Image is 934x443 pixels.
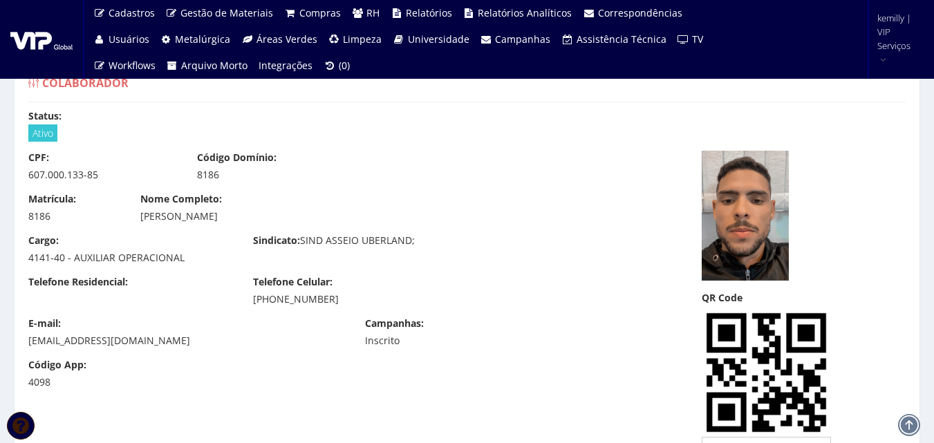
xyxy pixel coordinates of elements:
[197,168,345,182] div: 8186
[28,358,86,372] label: Código App:
[28,168,176,182] div: 607.000.133-85
[256,32,317,46] span: Áreas Verdes
[28,151,49,164] label: CPF:
[155,26,236,53] a: Metalúrgica
[253,275,333,289] label: Telefone Celular:
[109,59,156,72] span: Workflows
[366,6,380,19] span: RH
[161,53,254,79] a: Arquivo Morto
[672,26,709,53] a: TV
[339,59,350,72] span: (0)
[109,32,149,46] span: Usuários
[28,275,128,289] label: Telefone Residencial:
[495,32,550,46] span: Campanhas
[180,6,273,19] span: Gestão de Materiais
[243,234,467,251] div: SIND ASSEIO UBERLAND;
[475,26,557,53] a: Campanhas
[197,151,277,164] label: Código Domínio:
[343,32,382,46] span: Limpeza
[408,32,469,46] span: Universidade
[598,6,682,19] span: Correspondências
[318,53,355,79] a: (0)
[10,29,73,50] img: logo
[28,234,59,247] label: Cargo:
[365,317,424,330] label: Campanhas:
[323,26,388,53] a: Limpeza
[253,234,300,247] label: Sindicato:
[702,151,789,281] img: captura-de-tela-2025-09-15-140806-175796068568c859ed2bcb1.png
[259,59,312,72] span: Integrações
[28,334,344,348] div: [EMAIL_ADDRESS][DOMAIN_NAME]
[28,317,61,330] label: E-mail:
[406,6,452,19] span: Relatórios
[28,251,232,265] div: 4141-40 - AUXILIAR OPERACIONAL
[702,308,831,437] img: HejRntfP3qKe9HmT9JvhonauN5cHMHCBJ3gCBxBwgSd4AgcQcIEneAIHEHCBJ3gCBxBwgSd4AgcQcIEneAIHEHCBJ3gCBxBwg...
[365,334,513,348] div: Inscrito
[175,32,230,46] span: Metalúrgica
[28,375,120,389] div: 4098
[253,53,318,79] a: Integrações
[181,59,247,72] span: Arquivo Morto
[702,291,742,305] label: QR Code
[42,75,129,91] span: Colaborador
[88,53,161,79] a: Workflows
[28,109,62,123] label: Status:
[28,209,120,223] div: 8186
[253,292,457,306] div: [PHONE_NUMBER]
[577,32,666,46] span: Assistência Técnica
[478,6,572,19] span: Relatórios Analíticos
[236,26,323,53] a: Áreas Verdes
[387,26,475,53] a: Universidade
[299,6,341,19] span: Compras
[556,26,672,53] a: Assistência Técnica
[109,6,155,19] span: Cadastros
[28,192,76,206] label: Matrícula:
[140,192,222,206] label: Nome Completo:
[877,11,916,53] span: kemilly | VIP Serviços
[28,124,57,142] span: Ativo
[140,209,569,223] div: [PERSON_NAME]
[692,32,703,46] span: TV
[88,26,155,53] a: Usuários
